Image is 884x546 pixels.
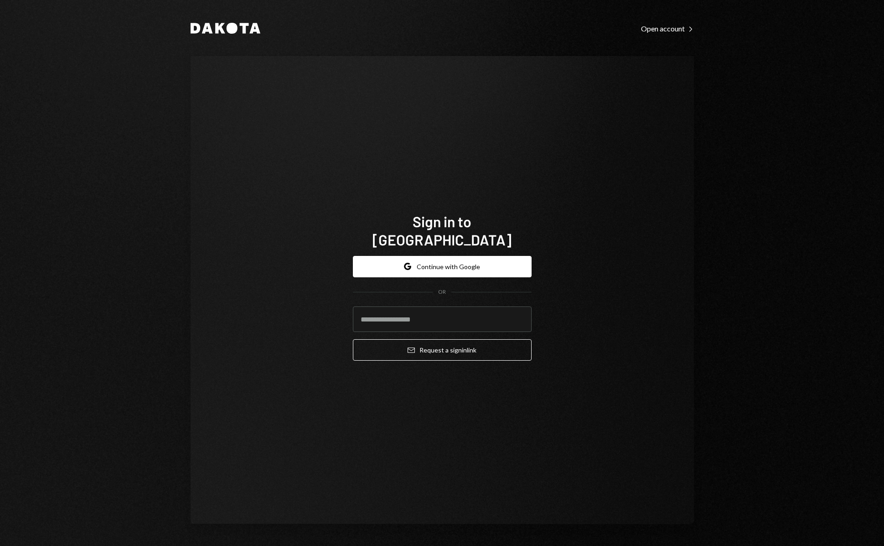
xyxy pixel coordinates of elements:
[353,339,532,361] button: Request a signinlink
[641,24,694,33] div: Open account
[353,212,532,249] h1: Sign in to [GEOGRAPHIC_DATA]
[353,256,532,277] button: Continue with Google
[438,288,446,296] div: OR
[641,23,694,33] a: Open account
